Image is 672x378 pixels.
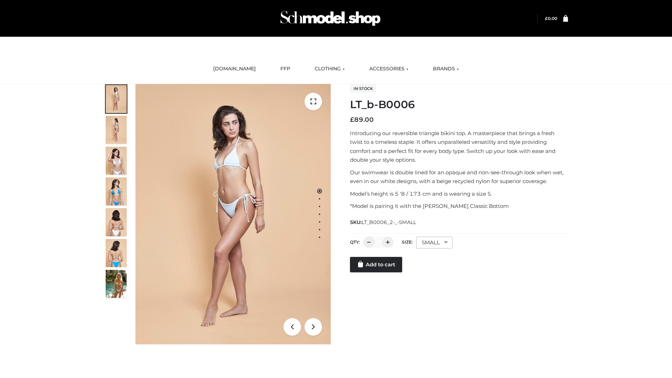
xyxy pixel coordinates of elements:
span: LT_B0006_2-_-SMALL [362,219,416,225]
img: ArielClassicBikiniTop_CloudNine_AzureSky_OW114ECO_1 [135,84,331,344]
span: In stock [350,84,376,93]
label: QTY: [350,239,360,245]
img: Schmodel Admin 964 [278,5,383,32]
span: SKU: [350,218,417,226]
a: CLOTHING [309,61,350,77]
a: ACCESSORIES [364,61,414,77]
img: ArielClassicBikiniTop_CloudNine_AzureSky_OW114ECO_4-scaled.jpg [106,177,127,205]
p: Our swimwear is double lined for an opaque and non-see-through look when wet, even in our white d... [350,168,568,186]
span: £ [350,116,354,124]
a: BRANDS [428,61,464,77]
label: Size: [402,239,413,245]
p: *Model is pairing it with the [PERSON_NAME] Classic Bottom [350,202,568,211]
p: Model’s height is 5 ‘8 / 173 cm and is wearing a size S. [350,189,568,198]
a: £0.00 [545,16,557,21]
p: Introducing our reversible triangle bikini top. A masterpiece that brings a fresh twist to a time... [350,129,568,164]
h1: LT_b-B0006 [350,98,568,111]
img: Arieltop_CloudNine_AzureSky2.jpg [106,270,127,298]
bdi: 89.00 [350,116,374,124]
img: ArielClassicBikiniTop_CloudNine_AzureSky_OW114ECO_7-scaled.jpg [106,208,127,236]
img: ArielClassicBikiniTop_CloudNine_AzureSky_OW114ECO_8-scaled.jpg [106,239,127,267]
img: ArielClassicBikiniTop_CloudNine_AzureSky_OW114ECO_1-scaled.jpg [106,85,127,113]
a: FFP [275,61,295,77]
span: £ [545,16,548,21]
img: ArielClassicBikiniTop_CloudNine_AzureSky_OW114ECO_2-scaled.jpg [106,116,127,144]
a: Add to cart [350,257,402,272]
a: [DOMAIN_NAME] [208,61,261,77]
div: SMALL [416,237,453,248]
img: ArielClassicBikiniTop_CloudNine_AzureSky_OW114ECO_3-scaled.jpg [106,147,127,175]
bdi: 0.00 [545,16,557,21]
